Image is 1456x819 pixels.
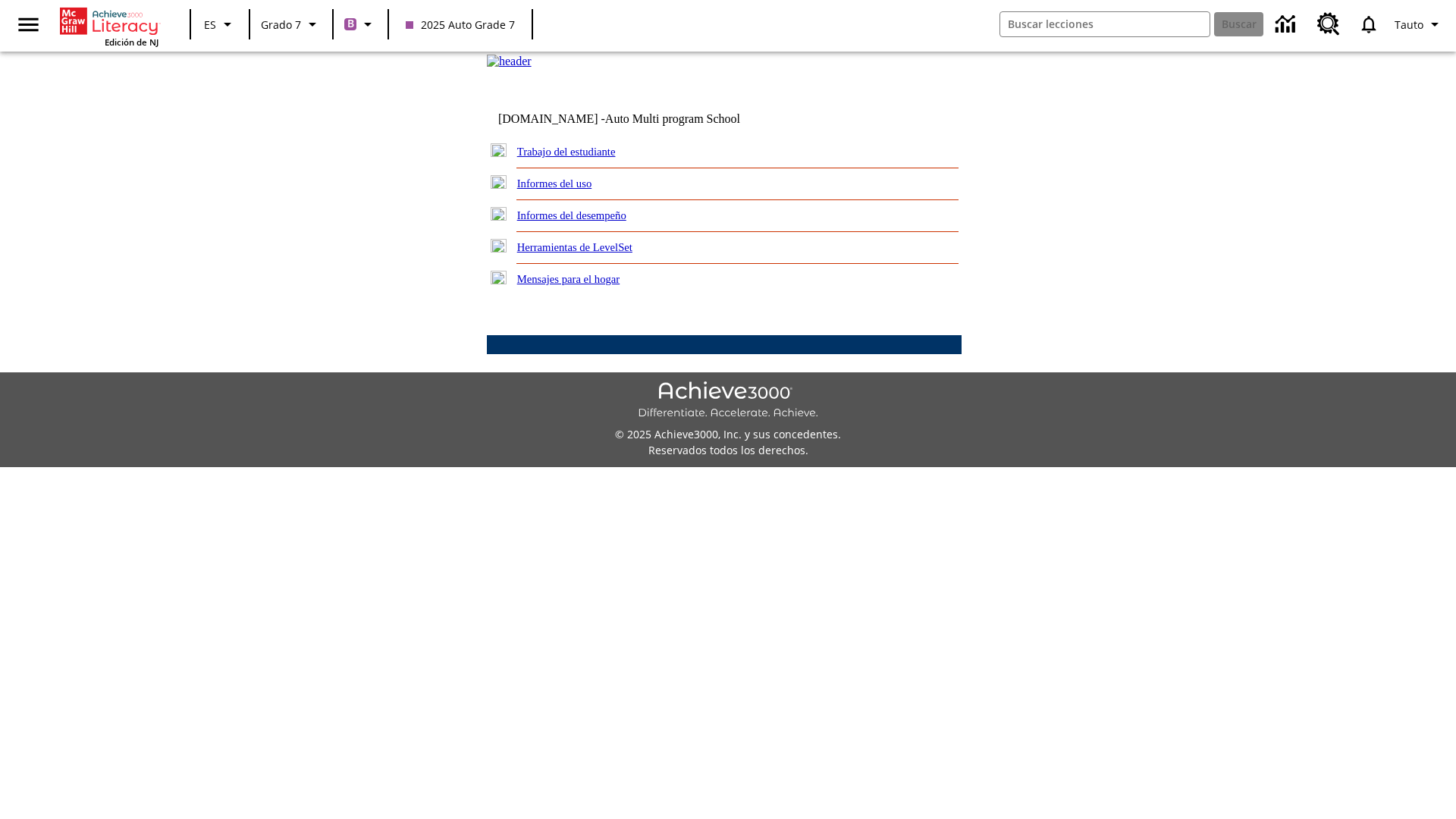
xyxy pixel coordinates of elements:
a: Informes del uso [517,177,592,190]
span: ES [204,17,216,33]
nobr: Auto Multi program School [605,112,740,125]
span: 2025 Auto Grade 7 [406,17,515,33]
img: Achieve3000 Differentiate Accelerate Achieve [638,381,818,420]
button: Perfil/Configuración [1389,11,1450,38]
img: plus.gif [491,271,507,284]
span: Tauto [1395,17,1423,33]
img: plus.gif [491,175,507,189]
div: Portada [60,5,158,48]
a: Notificaciones [1349,5,1389,44]
img: plus.gif [491,239,507,253]
a: Centro de información [1266,4,1308,45]
button: Grado: Grado 7, Elige un grado [255,11,328,38]
input: Buscar campo [1000,12,1210,36]
a: Centro de recursos, Se abrirá en una pestaña nueva. [1308,4,1349,45]
a: Mensajes para el hogar [517,273,620,285]
a: Herramientas de LevelSet [517,241,632,253]
span: B [347,14,354,33]
img: plus.gif [491,143,507,157]
img: plus.gif [491,207,507,221]
a: Informes del desempeño [517,209,626,221]
button: Boost El color de la clase es morado/púrpura. Cambiar el color de la clase. [338,11,383,38]
td: [DOMAIN_NAME] - [498,112,777,126]
span: Grado 7 [261,17,301,33]
a: Trabajo del estudiante [517,146,616,158]
img: header [487,55,532,68]
span: Edición de NJ [105,36,158,48]
button: Abrir el menú lateral [6,2,51,47]
button: Lenguaje: ES, Selecciona un idioma [196,11,244,38]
